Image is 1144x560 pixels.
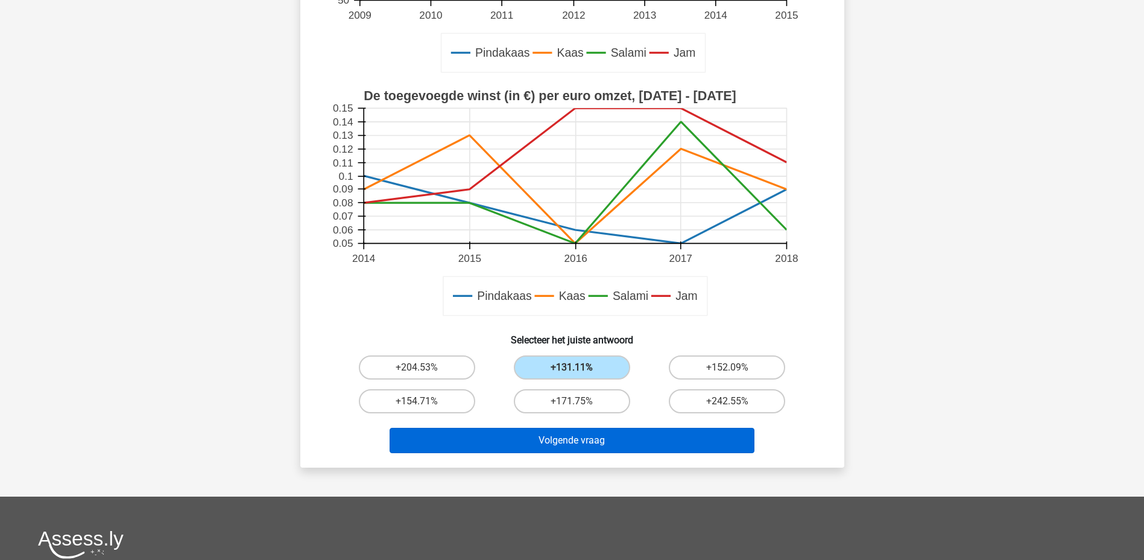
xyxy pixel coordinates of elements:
text: 2014 [352,252,376,264]
text: 2015 [775,9,798,21]
text: 2013 [633,9,656,21]
text: 2015 [458,252,481,264]
label: +131.11% [514,355,630,380]
label: +204.53% [359,355,475,380]
text: 0.05 [333,238,353,250]
text: 0.14 [333,116,353,128]
text: 2017 [669,252,692,264]
text: 0.12 [333,143,353,155]
label: +152.09% [669,355,785,380]
h6: Selecteer het juiste antwoord [320,325,825,346]
text: 2016 [564,252,587,264]
img: Assessly logo [38,530,124,559]
text: Jam [675,290,698,303]
text: 2012 [562,9,585,21]
label: +242.55% [669,389,785,413]
text: 2018 [775,252,798,264]
text: 0.11 [333,157,353,169]
text: 0.07 [333,210,353,222]
text: 2009 [348,9,371,21]
text: 2011 [490,9,513,21]
text: Kaas [558,290,585,303]
label: +171.75% [514,389,630,413]
text: Salami [610,46,646,60]
button: Volgende vraag [390,428,754,453]
text: 0.06 [333,224,353,236]
text: Jam [673,46,695,60]
text: 2010 [419,9,442,21]
text: De toegevoegde winst (in €) per euro omzet, [DATE] - [DATE] [364,89,736,103]
text: 0.09 [333,183,353,195]
text: Kaas [557,46,583,60]
text: 2014 [704,9,727,21]
text: 0.08 [333,197,353,209]
text: 0.13 [333,130,353,142]
text: Pindakaas [475,46,529,60]
text: Salami [612,290,648,303]
text: 0.1 [338,170,353,182]
text: 0.15 [333,103,353,115]
text: Pindakaas [477,290,531,303]
label: +154.71% [359,389,475,413]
